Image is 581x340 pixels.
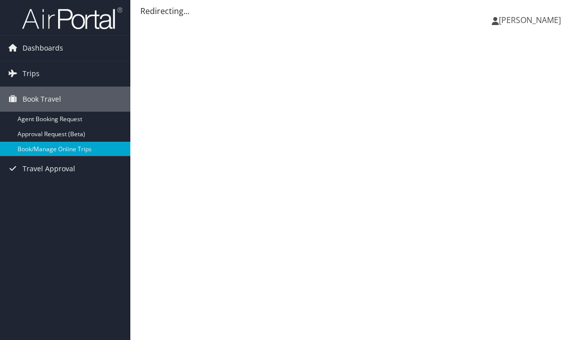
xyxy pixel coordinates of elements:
[492,5,571,35] a: [PERSON_NAME]
[140,5,571,17] div: Redirecting...
[499,15,561,26] span: [PERSON_NAME]
[22,7,122,30] img: airportal-logo.png
[23,156,75,181] span: Travel Approval
[23,87,61,112] span: Book Travel
[23,36,63,61] span: Dashboards
[23,61,40,86] span: Trips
